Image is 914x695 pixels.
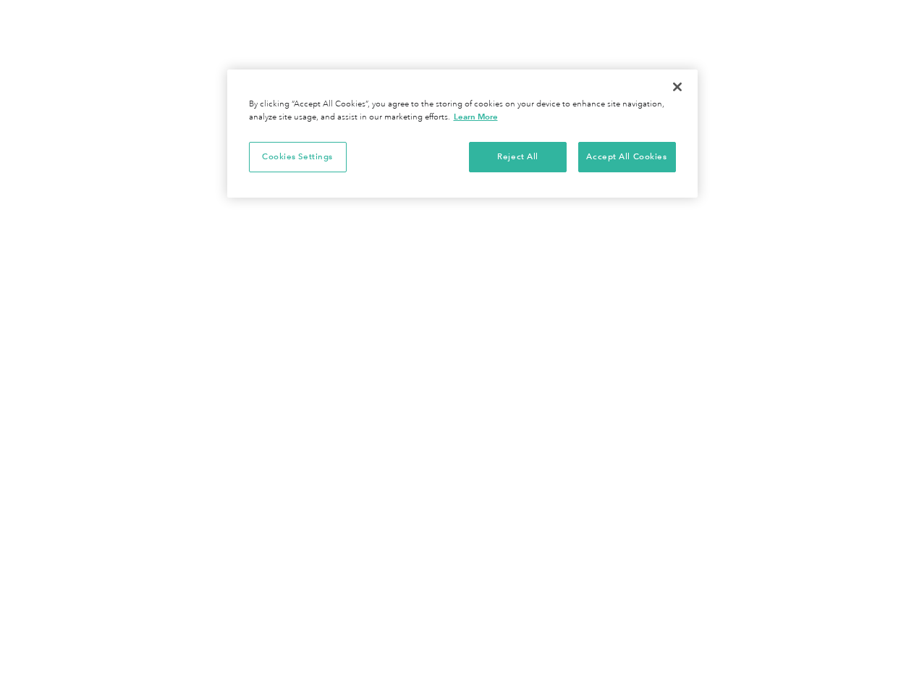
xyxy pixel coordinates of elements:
button: Close [661,71,693,103]
button: Cookies Settings [249,142,347,172]
a: More information about your privacy, opens in a new tab [454,111,498,122]
div: By clicking “Accept All Cookies”, you agree to the storing of cookies on your device to enhance s... [249,98,676,124]
button: Accept All Cookies [578,142,676,172]
div: Privacy [227,69,698,198]
div: Cookie banner [227,69,698,198]
button: Reject All [469,142,567,172]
